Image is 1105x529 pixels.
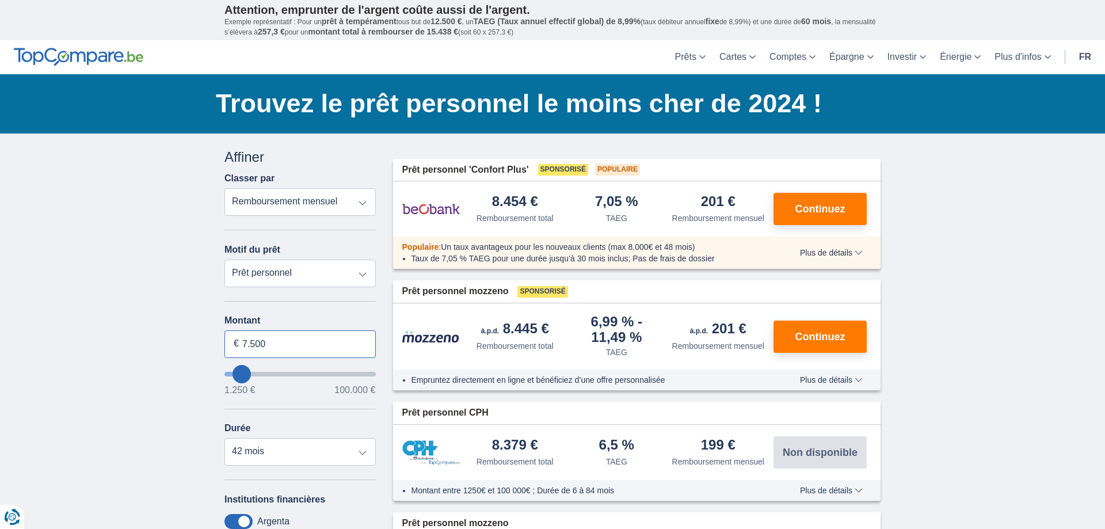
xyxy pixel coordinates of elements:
div: Remboursement mensuel [672,340,764,352]
div: 201 € [701,195,736,210]
h1: Trouvez le prêt personnel le moins cher de 2024 ! [216,86,881,121]
div: TAEG [606,456,627,467]
span: prêt à tempérament [322,17,397,26]
div: 7,05 % [595,195,638,210]
span: Populaire [402,242,439,252]
button: Continuez [773,321,867,353]
img: pret personnel Beobank [402,195,460,223]
p: Attention, emprunter de l'argent coûte aussi de l'argent. [224,3,881,17]
div: 201 € [690,322,746,338]
label: Argenta [257,516,289,527]
label: Institutions financières [224,494,325,505]
span: Populaire [595,164,640,176]
div: 8.445 € [481,322,549,338]
span: 12.500 € [430,17,462,26]
a: Plus d'infos [988,40,1057,74]
span: Prêt personnel 'Confort Plus' [402,163,529,177]
button: Non disponible [773,436,867,469]
div: 8.454 € [492,195,538,210]
div: 8.379 € [492,438,538,454]
div: 6,5 % [599,438,634,454]
a: fr [1072,40,1098,74]
button: Plus de détails [791,486,871,495]
span: Continuez [795,204,845,214]
span: 100.000 € [334,386,375,395]
input: wantToBorrow [224,372,376,376]
span: Continuez [795,332,845,342]
button: Plus de détails [791,375,871,385]
span: Plus de détails [800,486,863,494]
span: Plus de détails [800,249,863,257]
div: : [393,241,776,253]
li: Montant entre 1250€ et 100 000€ ; Durée de 6 à 84 mois [411,485,767,496]
span: Prêt personnel CPH [402,406,489,420]
span: Sponsorisé [517,286,567,298]
span: Non disponible [783,447,858,458]
span: 60 mois [801,17,831,26]
div: Affiner [224,147,376,167]
div: Remboursement mensuel [672,212,764,224]
img: pret personnel Mozzeno [402,330,460,343]
label: Motif du prêt [224,245,280,255]
a: Investir [881,40,933,74]
span: TAEG (Taux annuel effectif global) de 8,99% [474,17,641,26]
span: Un taux avantageux pour les nouveaux clients (max 8.000€ et 48 mois) [441,242,695,252]
span: 257,3 € [258,27,285,36]
img: pret personnel CPH Banque [402,440,460,465]
label: Montant [224,315,376,326]
div: TAEG [606,212,627,224]
li: Empruntez directement en ligne et bénéficiez d’une offre personnalisée [411,374,767,386]
a: Énergie [933,40,988,74]
div: Remboursement mensuel [672,456,764,467]
p: Exemple représentatif : Pour un tous but de , un (taux débiteur annuel de 8,99%) et une durée de ... [224,17,881,37]
span: fixe [706,17,719,26]
img: TopCompare [14,48,143,66]
div: Remboursement total [477,340,554,352]
a: Prêts [668,40,712,74]
div: 6,99 % [570,315,663,344]
label: Classer par [224,173,275,184]
span: € [234,337,239,351]
div: Remboursement total [477,456,554,467]
span: Plus de détails [800,376,863,384]
label: Durée [224,423,250,433]
span: montant total à rembourser de 15.438 € [308,27,458,36]
div: Remboursement total [477,212,554,224]
a: Épargne [822,40,881,74]
div: 199 € [701,438,736,454]
div: TAEG [606,347,627,358]
a: Cartes [712,40,763,74]
span: Prêt personnel mozzeno [402,285,509,298]
button: Plus de détails [791,248,871,257]
li: Taux de 7,05 % TAEG pour une durée jusqu’à 30 mois inclus; Pas de frais de dossier [411,253,767,264]
button: Continuez [773,193,867,225]
span: 1.250 € [224,386,255,395]
span: Sponsorisé [538,164,588,176]
a: Comptes [763,40,822,74]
